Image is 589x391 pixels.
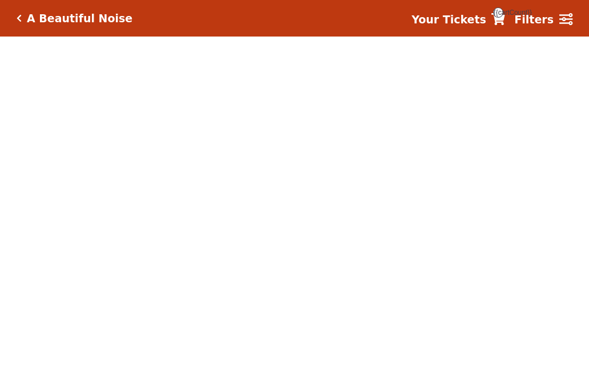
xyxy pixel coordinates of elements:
[514,13,554,26] strong: Filters
[514,11,572,28] a: Filters
[493,7,503,18] span: {{cartCount}}
[27,12,132,25] h5: A Beautiful Noise
[412,11,505,28] a: Your Tickets {{cartCount}}
[412,13,486,26] strong: Your Tickets
[17,14,22,22] a: Click here to go back to filters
